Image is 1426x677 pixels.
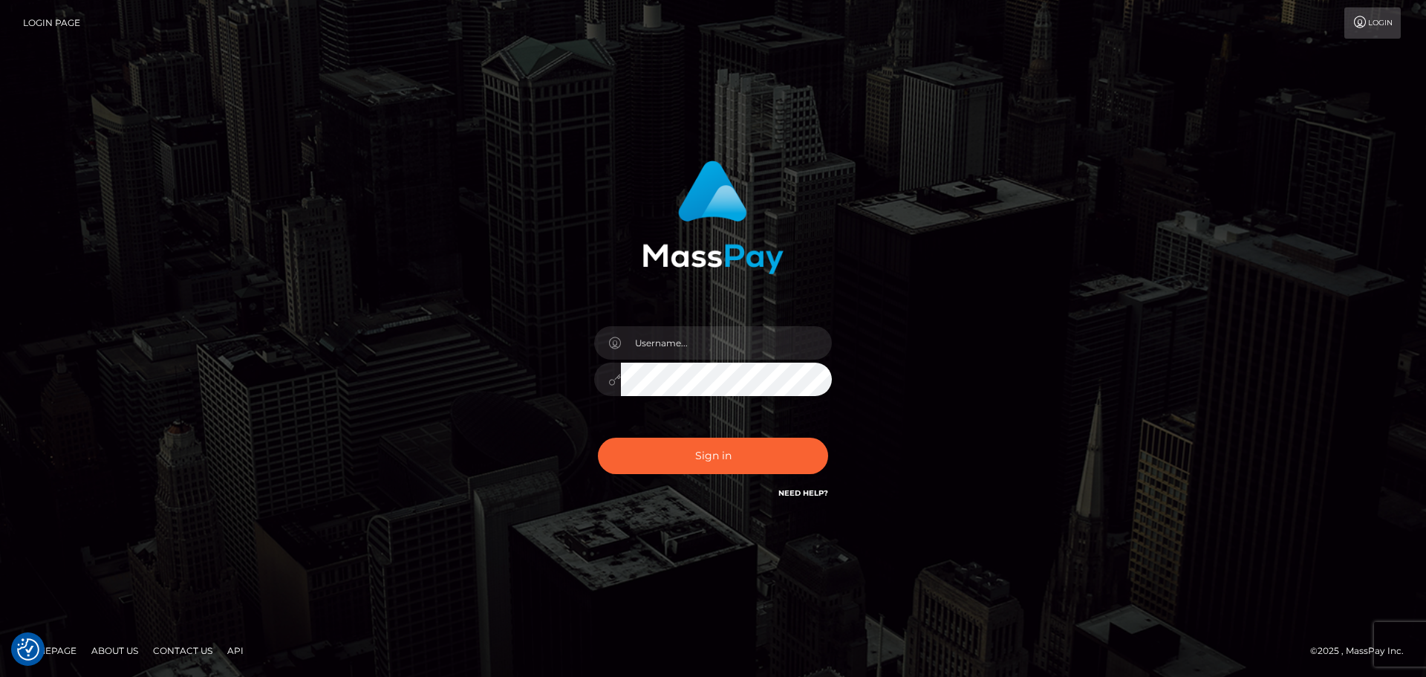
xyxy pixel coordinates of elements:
[85,639,144,662] a: About Us
[778,488,828,498] a: Need Help?
[598,438,828,474] button: Sign in
[17,638,39,661] button: Consent Preferences
[621,326,832,360] input: Username...
[23,7,80,39] a: Login Page
[17,638,39,661] img: Revisit consent button
[221,639,250,662] a: API
[147,639,218,662] a: Contact Us
[642,161,784,274] img: MassPay Login
[1344,7,1401,39] a: Login
[16,639,82,662] a: Homepage
[1310,643,1415,659] div: © 2025 , MassPay Inc.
